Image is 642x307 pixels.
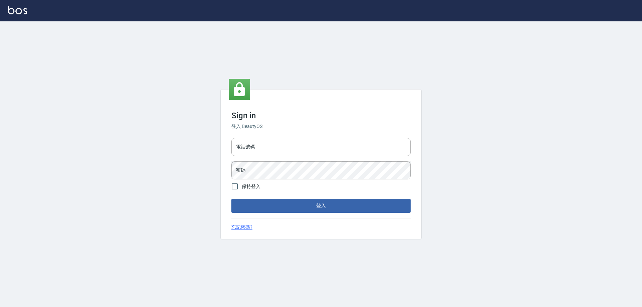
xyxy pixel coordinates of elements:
a: 忘記密碼? [231,224,252,231]
h3: Sign in [231,111,411,120]
img: Logo [8,6,27,14]
span: 保持登入 [242,183,260,190]
button: 登入 [231,199,411,213]
h6: 登入 BeautyOS [231,123,411,130]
